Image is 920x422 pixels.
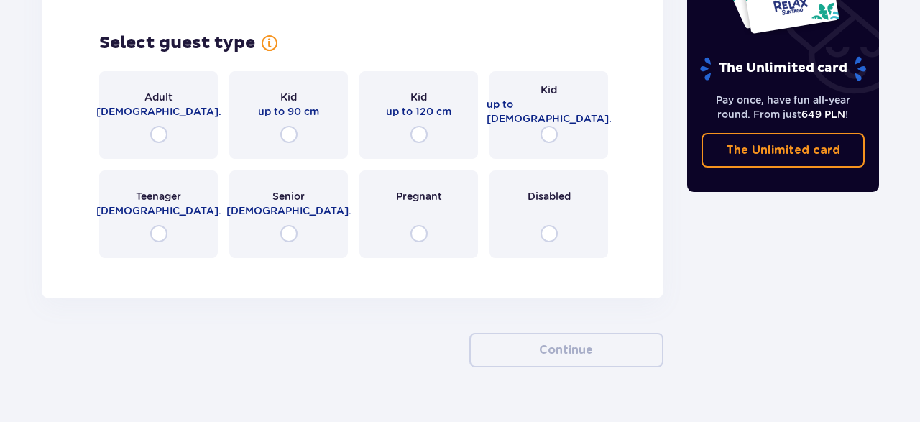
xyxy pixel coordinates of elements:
p: Continue [539,342,593,358]
span: up to 120 cm [386,104,451,119]
span: [DEMOGRAPHIC_DATA]. [226,203,351,218]
a: The Unlimited card [701,133,865,168]
p: The Unlimited card [699,56,868,81]
span: Kid [540,83,557,97]
p: Pay once, have fun all-year round. From just ! [701,93,865,121]
span: up to 90 cm [258,104,319,119]
span: [DEMOGRAPHIC_DATA]. [96,104,221,119]
h3: Select guest type [99,32,255,54]
span: Kid [280,90,297,104]
span: Pregnant [396,189,442,203]
span: Teenager [136,189,181,203]
span: Adult [144,90,172,104]
button: Continue [469,333,663,367]
span: Senior [272,189,305,203]
span: Kid [410,90,427,104]
span: up to [DEMOGRAPHIC_DATA]. [487,97,612,126]
p: The Unlimited card [726,142,840,158]
span: Disabled [528,189,571,203]
span: [DEMOGRAPHIC_DATA]. [96,203,221,218]
span: 649 PLN [801,109,845,120]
